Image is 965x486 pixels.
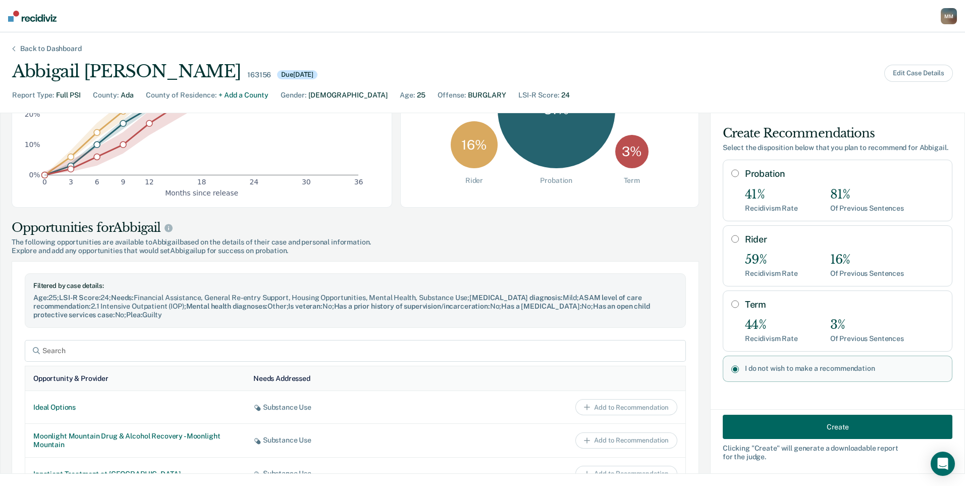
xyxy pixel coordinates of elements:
[12,238,699,247] span: The following opportunities are available to Abbigail based on the details of their case and pers...
[95,178,99,186] text: 6
[69,178,73,186] text: 3
[8,11,57,22] img: Recidiviz
[121,90,134,101] div: Ada
[33,294,677,319] div: 25 ; 24 ; Financial Assistance, General Re-entry Support, Housing Opportunities, Mental Health, S...
[33,432,237,449] div: Moonlight Mountain Drug & Alcohol Recovery - Moonlight Mountain
[186,302,268,310] span: Mental health diagnoses :
[417,90,425,101] div: 25
[561,90,570,101] div: 24
[451,121,498,168] div: 16 %
[745,234,944,245] label: Rider
[33,470,237,478] div: Inpatient Treatment at [GEOGRAPHIC_DATA]
[165,188,238,197] text: Months since release
[111,294,134,302] span: Needs :
[308,90,388,101] div: [DEMOGRAPHIC_DATA]
[830,269,904,278] div: Of Previous Sentences
[745,318,798,332] div: 44%
[12,61,241,82] div: Abbigail [PERSON_NAME]
[354,178,363,186] text: 36
[33,403,237,412] div: Ideal Options
[277,70,317,79] div: Due [DATE]
[29,171,40,179] text: 0%
[253,469,457,478] div: Substance Use
[745,187,798,202] div: 41%
[12,90,54,101] div: Report Type :
[33,294,48,302] span: Age :
[941,8,957,24] button: MM
[42,178,47,186] text: 0
[253,436,457,445] div: Substance Use
[165,188,238,197] g: x-axis label
[59,294,100,302] span: LSI-R Score :
[33,374,109,383] div: Opportunity & Provider
[723,444,952,461] div: Clicking " Create " will generate a downloadable report for the judge.
[281,90,306,101] div: Gender :
[121,178,126,186] text: 9
[469,294,563,302] span: [MEDICAL_DATA] diagnosis :
[8,44,94,53] div: Back to Dashboard
[12,247,699,255] span: Explore and add any opportunities that would set Abbigail up for success on probation.
[33,294,642,310] span: ASAM level of care recommendation :
[288,302,322,310] span: Is veteran :
[465,176,483,185] div: Rider
[219,90,269,101] div: + Add a County
[33,302,650,319] span: Has an open child protective services case :
[723,415,952,439] button: Create
[42,178,363,186] g: x-axis tick label
[745,299,944,310] label: Term
[830,334,904,343] div: Of Previous Sentences
[146,90,217,101] div: County of Residence :
[575,466,677,482] button: Add to Recommendation
[830,187,904,202] div: 81%
[468,90,506,101] div: BURGLARY
[400,90,415,101] div: Age :
[745,334,798,343] div: Recidivism Rate
[723,125,952,141] div: Create Recommendations
[518,90,559,101] div: LSI-R Score :
[723,143,952,152] div: Select the disposition below that you plan to recommend for Abbigail .
[830,253,904,267] div: 16%
[575,432,677,449] button: Add to Recommendation
[745,269,798,278] div: Recidivism Rate
[830,318,904,332] div: 3%
[249,178,258,186] text: 24
[56,90,81,101] div: Full PSI
[745,364,944,373] label: I do not wish to make a recommendation
[830,204,904,213] div: Of Previous Sentences
[25,140,40,148] text: 10%
[253,374,310,383] div: Needs Addressed
[33,282,677,290] div: Filtered by case details:
[575,399,677,415] button: Add to Recommendation
[540,176,572,185] div: Probation
[197,178,206,186] text: 18
[941,8,957,24] div: M M
[615,135,649,168] div: 3 %
[247,71,271,79] div: 163156
[302,178,311,186] text: 30
[438,90,466,101] div: Offense :
[624,176,640,185] div: Term
[25,340,686,362] input: Search
[93,90,119,101] div: County :
[501,302,581,310] span: Has a [MEDICAL_DATA] :
[145,178,154,186] text: 12
[126,311,142,319] span: Plea :
[745,253,798,267] div: 59%
[745,204,798,213] div: Recidivism Rate
[745,168,944,179] label: Probation
[334,302,490,310] span: Has a prior history of supervision/incarceration :
[25,110,40,118] text: 20%
[884,65,953,82] button: Edit Case Details
[931,452,955,476] div: Open Intercom Messenger
[12,220,699,236] div: Opportunities for Abbigail
[253,403,457,412] div: Substance Use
